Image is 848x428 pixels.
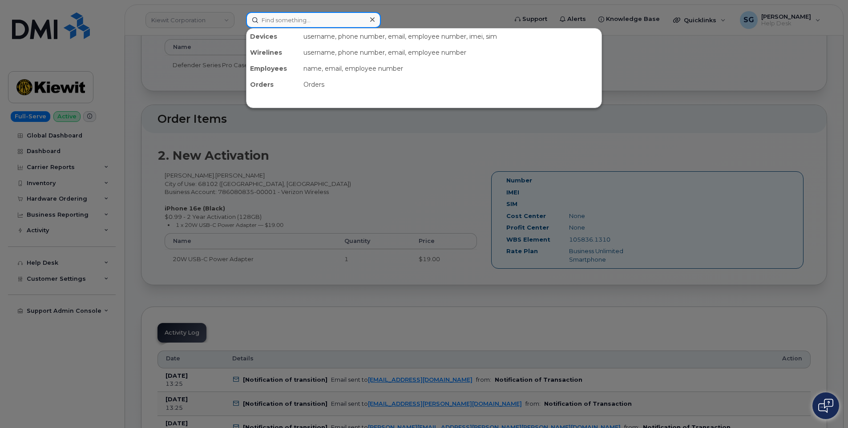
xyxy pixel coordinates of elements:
div: name, email, employee number [300,61,602,77]
input: Find something... [246,12,381,28]
div: Orders [246,77,300,93]
img: Open chat [818,399,833,413]
div: Devices [246,28,300,44]
div: Wirelines [246,44,300,61]
div: username, phone number, email, employee number, imei, sim [300,28,602,44]
div: username, phone number, email, employee number [300,44,602,61]
div: Employees [246,61,300,77]
div: Orders [300,77,602,93]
